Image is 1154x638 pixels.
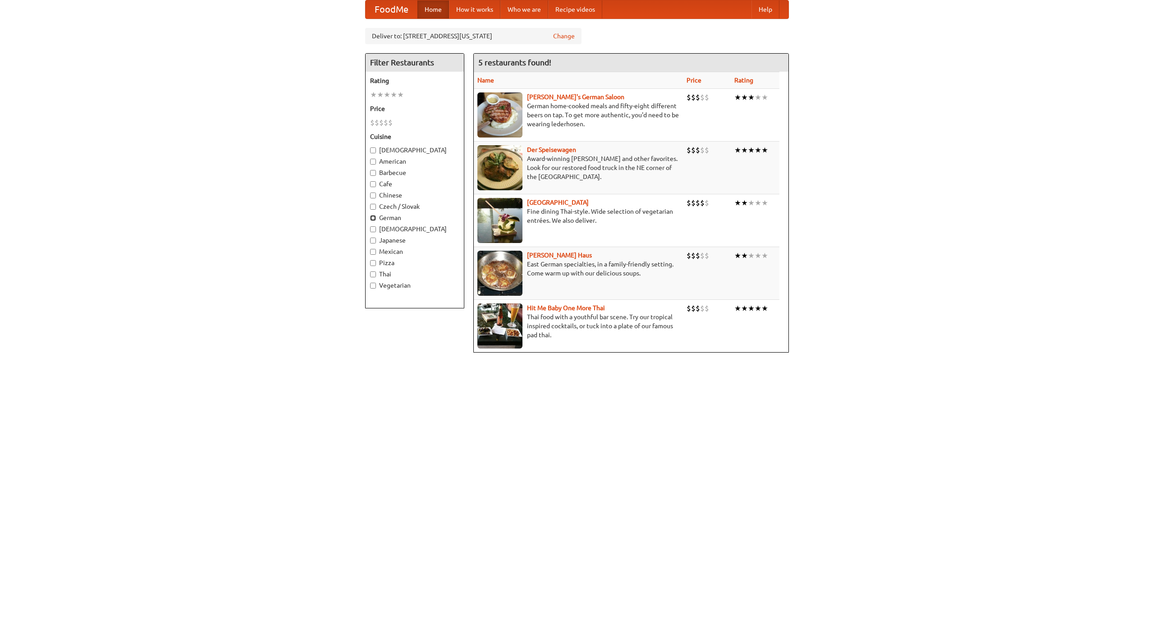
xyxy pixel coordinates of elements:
input: German [370,215,376,221]
li: $ [687,92,691,102]
a: How it works [449,0,500,18]
label: Pizza [370,258,459,267]
a: Der Speisewagen [527,146,576,153]
label: Czech / Slovak [370,202,459,211]
img: kohlhaus.jpg [477,251,522,296]
li: ★ [734,198,741,208]
li: $ [691,145,696,155]
a: FoodMe [366,0,417,18]
li: ★ [741,145,748,155]
a: Home [417,0,449,18]
a: Price [687,77,701,84]
li: ★ [748,303,755,313]
li: ★ [377,90,384,100]
a: [PERSON_NAME] Haus [527,252,592,259]
img: satay.jpg [477,198,522,243]
input: Barbecue [370,170,376,176]
label: Vegetarian [370,281,459,290]
label: Barbecue [370,168,459,177]
label: Cafe [370,179,459,188]
a: Who we are [500,0,548,18]
p: Thai food with a youthful bar scene. Try our tropical inspired cocktails, or tuck into a plate of... [477,312,679,340]
li: ★ [734,251,741,261]
li: $ [691,303,696,313]
li: $ [696,145,700,155]
li: ★ [397,90,404,100]
li: ★ [734,145,741,155]
ng-pluralize: 5 restaurants found! [478,58,551,67]
a: Help [751,0,779,18]
label: American [370,157,459,166]
a: Name [477,77,494,84]
p: Fine dining Thai-style. Wide selection of vegetarian entrées. We also deliver. [477,207,679,225]
li: $ [687,303,691,313]
li: ★ [390,90,397,100]
input: American [370,159,376,165]
img: esthers.jpg [477,92,522,138]
a: [PERSON_NAME]'s German Saloon [527,93,624,101]
li: ★ [761,251,768,261]
li: $ [696,198,700,208]
h5: Rating [370,76,459,85]
img: babythai.jpg [477,303,522,349]
li: ★ [755,92,761,102]
input: Czech / Slovak [370,204,376,210]
label: Thai [370,270,459,279]
li: $ [388,118,393,128]
p: Award-winning [PERSON_NAME] and other favorites. Look for our restored food truck in the NE corne... [477,154,679,181]
a: Recipe videos [548,0,602,18]
label: German [370,213,459,222]
li: $ [705,145,709,155]
li: $ [700,198,705,208]
li: $ [384,118,388,128]
label: Mexican [370,247,459,256]
li: $ [696,251,700,261]
a: Rating [734,77,753,84]
label: [DEMOGRAPHIC_DATA] [370,225,459,234]
li: ★ [761,198,768,208]
li: $ [705,92,709,102]
li: ★ [755,198,761,208]
input: Vegetarian [370,283,376,289]
li: ★ [734,303,741,313]
li: $ [691,251,696,261]
label: [DEMOGRAPHIC_DATA] [370,146,459,155]
label: Japanese [370,236,459,245]
li: ★ [741,198,748,208]
li: $ [687,145,691,155]
label: Chinese [370,191,459,200]
li: $ [375,118,379,128]
h4: Filter Restaurants [366,54,464,72]
li: ★ [755,251,761,261]
li: ★ [761,145,768,155]
a: Hit Me Baby One More Thai [527,304,605,312]
li: ★ [734,92,741,102]
div: Deliver to: [STREET_ADDRESS][US_STATE] [365,28,582,44]
li: ★ [741,303,748,313]
h5: Cuisine [370,132,459,141]
li: $ [696,92,700,102]
li: $ [691,92,696,102]
b: [GEOGRAPHIC_DATA] [527,199,589,206]
li: $ [705,198,709,208]
input: Thai [370,271,376,277]
li: ★ [741,92,748,102]
li: ★ [755,145,761,155]
input: Pizza [370,260,376,266]
img: speisewagen.jpg [477,145,522,190]
p: East German specialties, in a family-friendly setting. Come warm up with our delicious soups. [477,260,679,278]
li: ★ [761,92,768,102]
li: $ [687,198,691,208]
li: ★ [761,303,768,313]
li: ★ [748,92,755,102]
input: Cafe [370,181,376,187]
li: $ [379,118,384,128]
li: $ [687,251,691,261]
input: Japanese [370,238,376,243]
li: ★ [748,251,755,261]
input: [DEMOGRAPHIC_DATA] [370,226,376,232]
input: Mexican [370,249,376,255]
